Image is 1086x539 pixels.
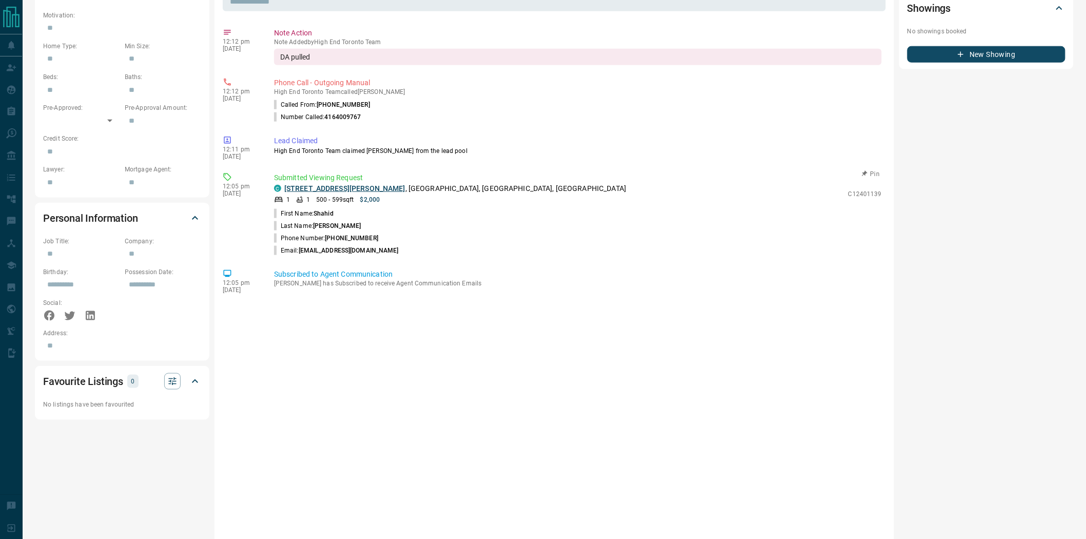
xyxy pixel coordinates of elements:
[299,247,399,254] span: [EMAIL_ADDRESS][DOMAIN_NAME]
[848,189,882,199] p: C12401139
[274,269,882,280] p: Subscribed to Agent Communication
[223,146,259,153] p: 12:11 pm
[43,267,120,277] p: Birthday:
[43,134,201,143] p: Credit Score:
[43,210,138,226] h2: Personal Information
[43,369,201,394] div: Favourite Listings0
[274,100,370,109] p: Called From:
[274,234,378,243] p: Phone Number:
[43,206,201,230] div: Personal Information
[274,136,882,146] p: Lead Claimed
[223,153,259,160] p: [DATE]
[274,78,882,88] p: Phone Call - Outgoing Manual
[43,165,120,174] p: Lawyer:
[223,286,259,294] p: [DATE]
[360,195,380,204] p: $2,000
[43,11,201,20] p: Motivation:
[306,195,310,204] p: 1
[317,101,370,108] span: [PHONE_NUMBER]
[313,222,361,229] span: [PERSON_NAME]
[274,221,361,230] p: Last Name:
[43,42,120,51] p: Home Type:
[43,72,120,82] p: Beds:
[223,190,259,197] p: [DATE]
[223,95,259,102] p: [DATE]
[43,373,123,390] h2: Favourite Listings
[274,209,334,218] p: First Name:
[43,400,201,409] p: No listings have been favourited
[274,112,361,122] p: Number Called:
[223,88,259,95] p: 12:12 pm
[314,210,334,217] span: Shahid
[284,183,626,194] p: , [GEOGRAPHIC_DATA], [GEOGRAPHIC_DATA], [GEOGRAPHIC_DATA]
[223,183,259,190] p: 12:05 pm
[125,237,201,246] p: Company:
[223,38,259,45] p: 12:12 pm
[274,146,882,156] p: High End Toronto Team claimed [PERSON_NAME] from the lead pool
[274,49,882,65] div: DA pulled
[125,72,201,82] p: Baths:
[274,88,882,95] p: High End Toronto Team called [PERSON_NAME]
[125,165,201,174] p: Mortgage Agent:
[284,184,405,192] a: [STREET_ADDRESS][PERSON_NAME]
[274,280,882,287] p: [PERSON_NAME] has Subscribed to receive Agent Communication Emails
[43,298,120,307] p: Social:
[274,28,882,38] p: Note Action
[325,235,378,242] span: [PHONE_NUMBER]
[856,169,886,179] button: Pin
[274,246,399,255] p: Email:
[907,46,1065,63] button: New Showing
[316,195,354,204] p: 500 - 599 sqft
[907,27,1065,36] p: No showings booked
[125,267,201,277] p: Possession Date:
[43,103,120,112] p: Pre-Approved:
[43,237,120,246] p: Job Title:
[274,185,281,192] div: condos.ca
[274,38,882,46] p: Note Added by High End Toronto Team
[125,42,201,51] p: Min Size:
[274,172,882,183] p: Submitted Viewing Request
[325,113,361,121] span: 4164009767
[286,195,290,204] p: 1
[125,103,201,112] p: Pre-Approval Amount:
[130,376,135,387] p: 0
[43,329,201,338] p: Address:
[223,279,259,286] p: 12:05 pm
[223,45,259,52] p: [DATE]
